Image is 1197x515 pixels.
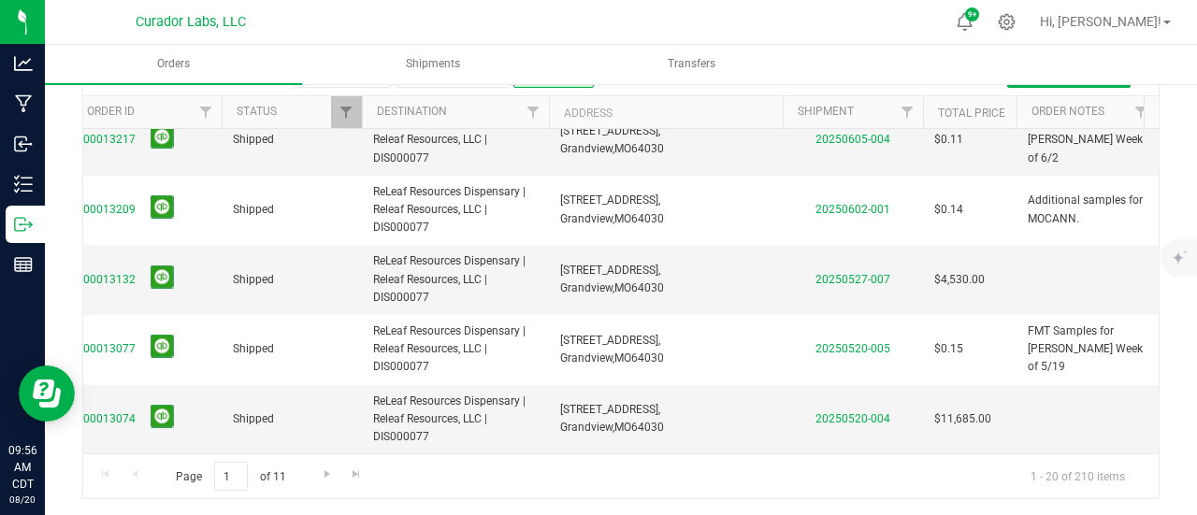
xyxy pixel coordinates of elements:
[83,201,136,219] a: 00013209
[343,462,370,487] a: Go to the last page
[815,342,890,355] a: 20250520-005
[373,322,538,377] span: ReLeaf Resources Dispensary | Releaf Resources, LLC | DIS000077
[8,442,36,493] p: 09:56 AM CDT
[560,124,660,137] span: [STREET_ADDRESS],
[614,281,631,294] span: MO
[214,462,248,491] input: 1
[373,113,538,167] span: ReLeaf Resources Dispensary | Releaf Resources, LLC | DIS000077
[815,133,890,146] a: 20250605-004
[14,215,33,234] inline-svg: Outbound
[233,271,351,289] span: Shipped
[14,54,33,73] inline-svg: Analytics
[19,365,75,422] iframe: Resource center
[233,131,351,149] span: Shipped
[83,271,136,289] a: 00013132
[1028,192,1146,227] span: Additional samples for MOCANN.
[995,13,1018,31] div: Manage settings
[1126,96,1157,128] a: Filter
[1028,113,1146,167] span: FMT Samples for [PERSON_NAME] Week of 6/2
[83,410,136,428] a: 00013074
[642,56,741,72] span: Transfers
[934,340,963,358] span: $0.15
[560,212,614,225] span: Grandview,
[14,175,33,193] inline-svg: Inventory
[934,271,985,289] span: $4,530.00
[233,410,351,428] span: Shipped
[83,131,136,149] a: 00013217
[563,45,820,84] a: Transfers
[160,462,301,491] span: Page of 11
[815,412,890,425] a: 20250520-004
[798,105,854,118] a: Shipment
[934,131,963,149] span: $0.11
[560,403,660,416] span: [STREET_ADDRESS],
[560,351,614,365] span: Grandview,
[968,11,976,19] span: 9+
[14,94,33,113] inline-svg: Manufacturing
[1031,105,1104,118] a: Order Notes
[560,421,614,434] span: Grandview,
[1028,322,1146,377] span: FMT Samples for [PERSON_NAME] Week of 5/19
[614,421,631,434] span: MO
[45,45,302,84] a: Orders
[934,201,963,219] span: $0.14
[560,142,614,155] span: Grandview,
[631,351,664,365] span: 64030
[934,410,991,428] span: $11,685.00
[373,183,538,237] span: ReLeaf Resources Dispensary | Releaf Resources, LLC | DIS000077
[614,142,631,155] span: MO
[560,193,660,207] span: [STREET_ADDRESS],
[631,142,664,155] span: 64030
[1016,462,1140,490] span: 1 - 20 of 210 items
[191,96,222,128] a: Filter
[304,45,561,84] a: Shipments
[233,340,351,358] span: Shipped
[1040,14,1161,29] span: Hi, [PERSON_NAME]!
[373,393,538,447] span: ReLeaf Resources Dispensary | Releaf Resources, LLC | DIS000077
[331,96,362,128] a: Filter
[14,255,33,274] inline-svg: Reports
[815,203,890,216] a: 20250602-001
[237,105,277,118] a: Status
[381,56,485,72] span: Shipments
[631,421,664,434] span: 64030
[614,212,631,225] span: MO
[8,493,36,507] p: 08/20
[892,96,923,128] a: Filter
[560,264,660,277] span: [STREET_ADDRESS],
[631,212,664,225] span: 64030
[518,96,549,128] a: Filter
[83,340,136,358] a: 00013077
[373,252,538,307] span: ReLeaf Resources Dispensary | Releaf Resources, LLC | DIS000077
[631,281,664,294] span: 64030
[614,351,631,365] span: MO
[14,135,33,153] inline-svg: Inbound
[815,273,890,286] a: 20250527-007
[136,14,246,30] span: Curador Labs, LLC
[132,56,215,72] span: Orders
[938,107,1005,120] a: Total Price
[560,334,660,347] span: [STREET_ADDRESS],
[549,96,783,129] th: Address
[377,105,447,118] a: Destination
[313,462,340,487] a: Go to the next page
[560,281,614,294] span: Grandview,
[233,201,351,219] span: Shipped
[87,105,135,118] a: Order ID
